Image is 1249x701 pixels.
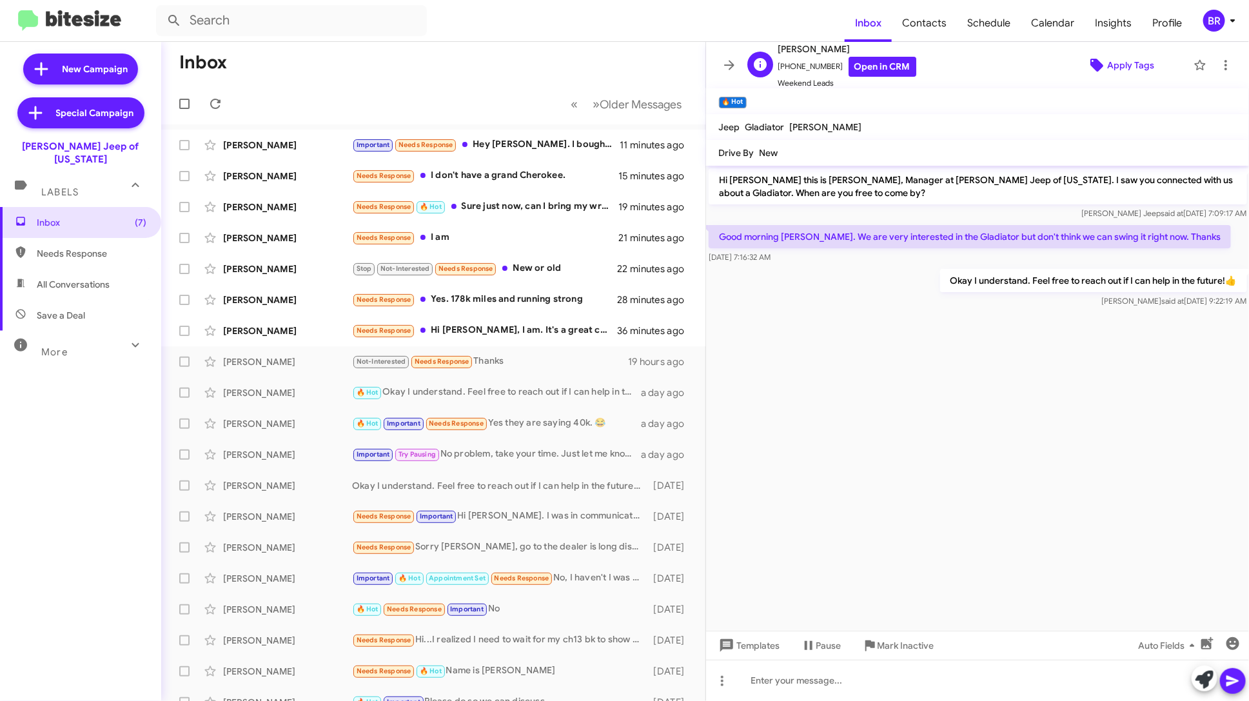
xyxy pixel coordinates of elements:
span: Needs Response [357,543,411,551]
button: BR [1192,10,1235,32]
div: 21 minutes ago [618,232,694,244]
span: » [593,96,600,112]
div: Sorry [PERSON_NAME], go to the dealer is long distance for me. Thank [352,540,647,555]
div: [DATE] [647,634,694,647]
div: Yes they are saying 40k. 😂 [352,416,641,431]
span: [PERSON_NAME] [778,41,916,57]
div: Sure just now, can I bring my wrangler up [DATE] afternoon for you to look at it? [352,199,618,214]
span: Inbox [37,216,146,229]
small: 🔥 Hot [719,97,747,108]
span: New [760,147,778,159]
span: 🔥 Hot [357,419,379,428]
div: 28 minutes ago [618,293,695,306]
span: Templates [716,634,780,657]
div: Hi...I realized I need to wait for my ch13 bk to show discharge. Should be a month from now [352,633,647,647]
div: No, I haven't I was denied the first time.. [352,571,647,586]
div: [DATE] [647,479,694,492]
span: Needs Response [438,264,493,273]
span: Needs Response [357,667,411,675]
div: [PERSON_NAME] [223,510,352,523]
span: Gladiator [745,121,785,133]
button: Next [585,91,690,117]
span: Needs Response [357,233,411,242]
span: [DATE] 7:16:32 AM [709,252,771,262]
span: All Conversations [37,278,110,291]
a: Insights [1085,5,1142,42]
span: Mark Inactive [878,634,934,657]
span: New Campaign [62,63,128,75]
div: [PERSON_NAME] [223,232,352,244]
div: 19 hours ago [628,355,695,368]
div: 36 minutes ago [618,324,695,337]
div: [PERSON_NAME] [223,541,352,554]
span: [PERSON_NAME] Jeep [DATE] 7:09:17 AM [1081,208,1246,218]
div: [PERSON_NAME] [223,479,352,492]
span: said at [1161,296,1184,306]
span: Not-Interested [357,357,406,366]
a: Special Campaign [17,97,144,128]
div: [PERSON_NAME] [223,201,352,213]
div: Hey [PERSON_NAME]. I bought a used 2021 jeep back in November. Nit really looking to upgrade at t... [352,137,620,152]
div: 22 minutes ago [618,262,695,275]
div: BR [1203,10,1225,32]
div: 19 minutes ago [618,201,694,213]
div: Okay I understand. Feel free to reach out if I can help in the future!👍 [352,479,647,492]
div: Yes. 178k miles and running strong [352,292,618,307]
a: Open in CRM [849,57,916,77]
div: Name is [PERSON_NAME] [352,664,647,678]
div: Thanks [352,354,628,369]
div: No [352,602,647,617]
span: Needs Response [495,574,549,582]
div: Okay I understand. Feel free to reach out if I can help in the future!👍 [352,385,641,400]
div: [PERSON_NAME] [223,355,352,368]
span: 🔥 Hot [420,667,442,675]
button: Apply Tags [1054,54,1187,77]
span: Needs Response [357,295,411,304]
button: Templates [706,634,791,657]
div: [PERSON_NAME] [223,417,352,430]
span: Weekend Leads [778,77,916,90]
div: Hi [PERSON_NAME], I am. It's a great car. I think I really want to keep it, but I suppose I'd be ... [352,323,618,338]
div: [PERSON_NAME] [223,603,352,616]
span: Schedule [957,5,1021,42]
p: Good morning [PERSON_NAME]. We are very interested in the Gladiator but don't think we can swing ... [709,225,1231,248]
a: Profile [1142,5,1192,42]
a: Contacts [892,5,957,42]
button: Pause [791,634,852,657]
span: Important [420,512,453,520]
span: 🔥 Hot [357,388,379,397]
span: Older Messages [600,97,682,112]
span: Needs Response [357,202,411,211]
nav: Page navigation example [564,91,690,117]
div: 15 minutes ago [618,170,694,183]
div: [DATE] [647,572,694,585]
span: 🔥 Hot [420,202,442,211]
p: Hi [PERSON_NAME] this is [PERSON_NAME], Manager at [PERSON_NAME] Jeep of [US_STATE]. I saw you co... [709,168,1247,204]
input: Search [156,5,427,36]
button: Previous [564,91,586,117]
span: Important [357,450,390,459]
div: [DATE] [647,665,694,678]
div: 11 minutes ago [620,139,694,152]
span: Appointment Set [429,574,486,582]
span: said at [1161,208,1183,218]
a: Inbox [845,5,892,42]
button: Auto Fields [1128,634,1210,657]
span: Stop [357,264,372,273]
span: « [571,96,578,112]
span: Needs Response [357,172,411,180]
span: (7) [135,216,146,229]
div: [DATE] [647,510,694,523]
div: Hi [PERSON_NAME]. I was in communication with [PERSON_NAME] to let her know that I decided to pur... [352,509,647,524]
div: [PERSON_NAME] [223,665,352,678]
span: Important [450,605,484,613]
div: No problem, take your time. Just let me know when you're ready to schedule a visit. Wishing your ... [352,447,641,462]
div: New or old [352,261,618,276]
span: Auto Fields [1138,634,1200,657]
span: Calendar [1021,5,1085,42]
span: Needs Response [37,247,146,260]
div: [PERSON_NAME] [223,572,352,585]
